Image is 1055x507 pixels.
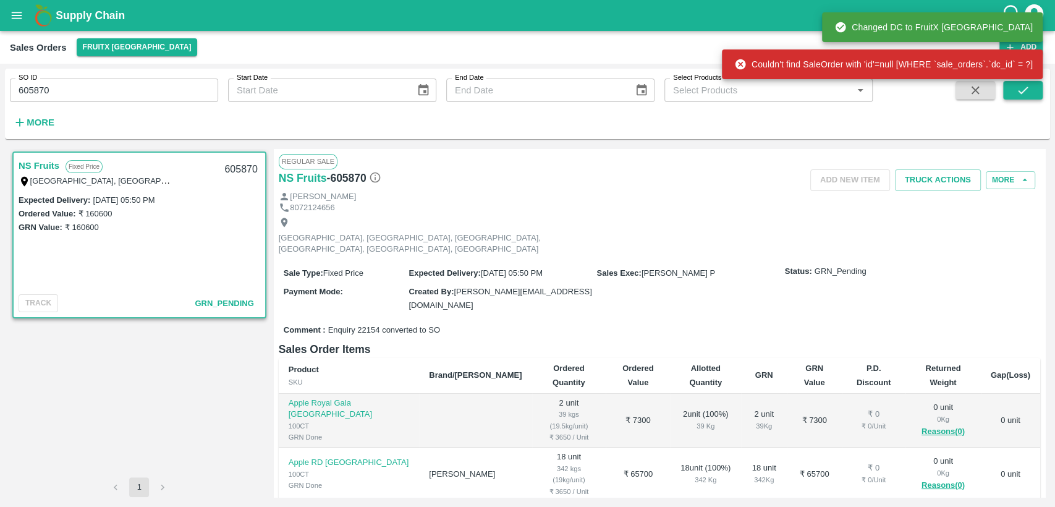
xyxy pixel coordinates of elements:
[606,394,670,448] td: ₹ 7300
[56,9,125,22] b: Supply Chain
[915,402,970,439] div: 0 unit
[289,365,319,374] b: Product
[409,287,454,296] label: Created By :
[284,287,343,296] label: Payment Mode :
[925,364,960,386] b: Returned Weight
[409,268,480,278] label: Expected Delivery :
[429,370,522,380] b: Brand/[PERSON_NAME]
[1023,2,1045,28] div: account of current user
[852,420,896,432] div: ₹ 0 / Unit
[680,474,731,485] div: 342 Kg
[284,325,326,336] label: Comment :
[915,479,970,493] button: Reasons(0)
[680,409,731,432] div: 2 unit ( 100 %)
[1001,4,1023,27] div: customer-support
[622,364,654,386] b: Ordered Value
[290,202,334,214] p: 8072124656
[228,79,407,102] input: Start Date
[65,223,99,232] label: ₹ 160600
[857,364,891,386] b: P.D. Discount
[481,268,543,278] span: [DATE] 05:50 PM
[751,409,777,432] div: 2 unit
[532,394,606,448] td: 2 unit
[19,223,62,232] label: GRN Value:
[542,463,596,486] div: 342 kgs (19kg/unit)
[289,432,410,443] div: GRN Done
[915,467,970,479] div: 0 Kg
[289,420,410,432] div: 100CT
[10,79,218,102] input: Enter SO ID
[446,79,625,102] input: End Date
[289,457,410,469] p: Apple RD [GEOGRAPHIC_DATA]
[279,341,1040,358] h6: Sales Order Items
[2,1,31,30] button: open drawer
[689,364,722,386] b: Allotted Quantity
[804,364,825,386] b: GRN Value
[606,448,670,501] td: ₹ 65700
[10,112,57,133] button: More
[409,287,591,310] span: [PERSON_NAME][EMAIL_ADDRESS][DOMAIN_NAME]
[991,370,1030,380] b: Gap(Loss)
[129,477,149,497] button: page 1
[542,432,596,443] div: ₹ 3650 / Unit
[787,448,842,501] td: ₹ 65700
[455,73,483,83] label: End Date
[532,448,606,501] td: 18 unit
[597,268,642,278] label: Sales Exec :
[27,117,54,127] strong: More
[327,169,381,187] h6: - 605870
[237,73,268,83] label: Start Date
[412,79,435,102] button: Choose date
[680,462,731,485] div: 18 unit ( 100 %)
[10,40,67,56] div: Sales Orders
[284,268,323,278] label: Sale Type :
[279,169,327,187] a: NS Fruits
[642,268,715,278] span: [PERSON_NAME] P
[289,398,410,420] p: Apple Royal Gala [GEOGRAPHIC_DATA]
[31,3,56,28] img: logo
[755,370,773,380] b: GRN
[104,477,174,497] nav: pagination navigation
[217,155,265,184] div: 605870
[289,480,410,491] div: GRN Done
[553,364,585,386] b: Ordered Quantity
[680,420,731,432] div: 39 Kg
[19,209,75,218] label: Ordered Value:
[981,448,1040,501] td: 0 unit
[328,325,440,336] span: Enquiry 22154 converted to SO
[323,268,363,278] span: Fixed Price
[852,82,868,98] button: Open
[915,456,970,493] div: 0 unit
[668,82,849,98] input: Select Products
[289,469,410,480] div: 100CT
[852,409,896,420] div: ₹ 0
[673,73,721,83] label: Select Products
[751,462,777,485] div: 18 unit
[815,266,866,278] span: GRN_Pending
[78,209,112,218] label: ₹ 160600
[915,425,970,439] button: Reasons(0)
[66,160,103,173] p: Fixed Price
[751,420,777,432] div: 39 Kg
[19,73,37,83] label: SO ID
[630,79,653,102] button: Choose date
[279,232,557,255] p: [GEOGRAPHIC_DATA], [GEOGRAPHIC_DATA], [GEOGRAPHIC_DATA], [GEOGRAPHIC_DATA], [GEOGRAPHIC_DATA], [G...
[981,394,1040,448] td: 0 unit
[895,169,981,191] button: Truck Actions
[19,158,59,174] a: NS Fruits
[279,154,337,169] span: Regular Sale
[56,7,1001,24] a: Supply Chain
[787,394,842,448] td: ₹ 7300
[195,299,253,308] span: GRN_Pending
[542,409,596,432] div: 39 kgs (19.5kg/unit)
[834,16,1033,38] div: Changed DC to FruitX [GEOGRAPHIC_DATA]
[734,53,1033,75] div: Couldn't find SaleOrder with 'id'=null [WHERE `sale_orders`.`dc_id` = ?]
[852,462,896,474] div: ₹ 0
[915,414,970,425] div: 0 Kg
[542,486,596,497] div: ₹ 3650 / Unit
[751,474,777,485] div: 342 Kg
[785,266,812,278] label: Status:
[30,176,554,185] label: [GEOGRAPHIC_DATA], [GEOGRAPHIC_DATA], [GEOGRAPHIC_DATA], [GEOGRAPHIC_DATA], [GEOGRAPHIC_DATA], [G...
[986,171,1035,189] button: More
